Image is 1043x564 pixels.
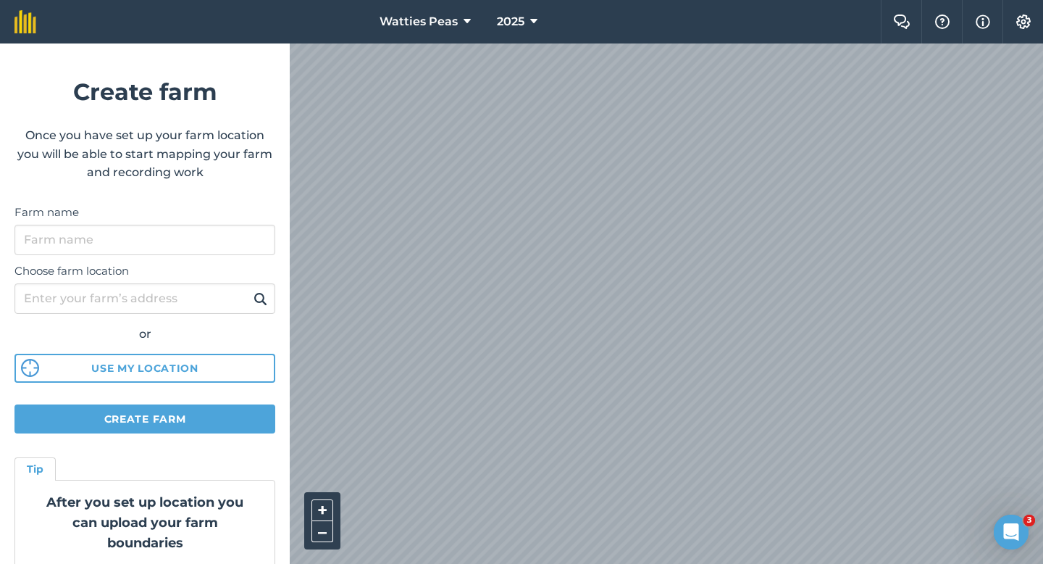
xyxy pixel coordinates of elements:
img: fieldmargin Logo [14,10,36,33]
img: svg+xml;base64,PHN2ZyB4bWxucz0iaHR0cDovL3d3dy53My5vcmcvMjAwMC9zdmciIHdpZHRoPSIxOSIgaGVpZ2h0PSIyNC... [254,290,267,307]
strong: After you set up location you can upload your farm boundaries [46,494,243,551]
label: Farm name [14,204,275,221]
input: Farm name [14,225,275,255]
img: A question mark icon [934,14,951,29]
span: Watties Peas [380,13,458,30]
button: + [311,499,333,521]
button: Use my location [14,354,275,383]
img: svg+xml;base64,PHN2ZyB4bWxucz0iaHR0cDovL3d3dy53My5vcmcvMjAwMC9zdmciIHdpZHRoPSIxNyIgaGVpZ2h0PSIxNy... [976,13,990,30]
button: Create farm [14,405,275,434]
h4: Tip [27,461,43,477]
span: 2025 [497,13,524,30]
button: – [311,521,333,542]
iframe: Intercom live chat [994,515,1029,550]
div: or [14,325,275,344]
span: 3 [1023,515,1035,526]
p: Once you have set up your farm location you will be able to start mapping your farm and recording... [14,126,275,182]
img: A cog icon [1015,14,1032,29]
img: svg%3e [21,359,39,377]
label: Choose farm location [14,262,275,280]
h1: Create farm [14,73,275,110]
img: Two speech bubbles overlapping with the left bubble in the forefront [893,14,910,29]
input: Enter your farm’s address [14,283,275,314]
